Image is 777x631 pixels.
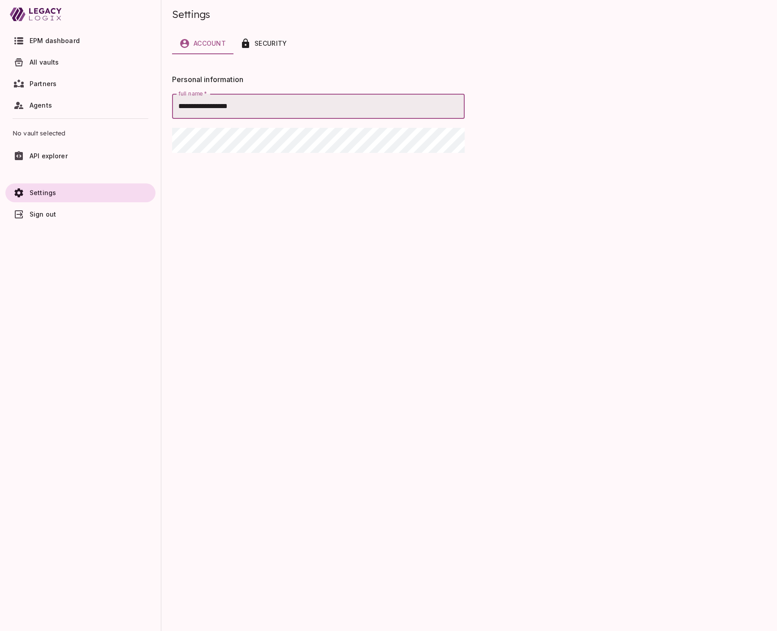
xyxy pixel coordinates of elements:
[5,31,155,50] a: EPM dashboard
[30,152,68,160] span: API explorer
[30,189,56,196] span: Settings
[5,53,155,72] a: All vaults
[255,39,287,48] div: Security
[30,37,80,44] span: EPM dashboard
[172,74,766,85] p: Personal information
[172,8,210,21] span: Settings
[5,74,155,93] a: Partners
[30,101,52,109] span: Agents
[5,147,155,165] a: API explorer
[13,122,148,144] span: No vault selected
[178,90,207,97] label: full name
[5,96,155,115] a: Agents
[194,39,226,48] div: Account
[30,210,56,218] span: Sign out
[30,80,56,87] span: Partners
[5,205,155,224] a: Sign out
[30,58,59,66] span: All vaults
[5,183,155,202] a: Settings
